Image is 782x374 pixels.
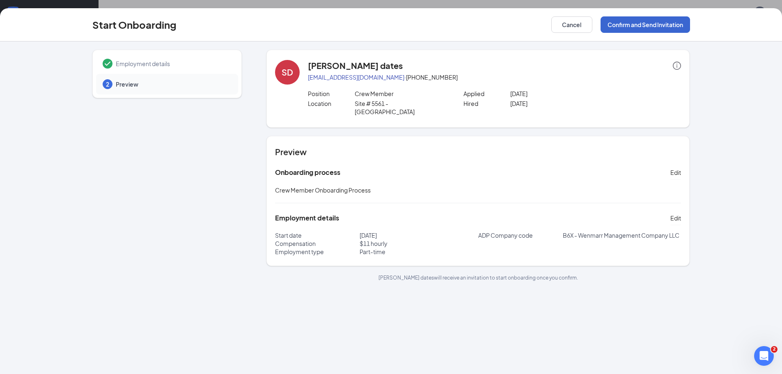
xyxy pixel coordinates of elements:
[360,239,478,248] p: $ 11 hourly
[463,89,510,98] p: Applied
[355,99,448,116] p: Site # 5561 - [GEOGRAPHIC_DATA]
[308,99,355,108] p: Location
[282,67,293,78] div: SD
[275,168,340,177] h5: Onboarding process
[601,16,690,33] button: Confirm and Send Invitation
[551,16,592,33] button: Cancel
[670,166,681,179] button: Edit
[308,73,681,81] p: · [PHONE_NUMBER]
[510,89,603,98] p: [DATE]
[673,62,681,70] span: info-circle
[266,274,690,281] p: [PERSON_NAME] dates will receive an invitation to start onboarding once you confirm.
[308,73,404,81] a: [EMAIL_ADDRESS][DOMAIN_NAME]
[563,231,681,239] p: B6X - Wenmarr Management Company LLC
[275,213,339,223] h5: Employment details
[771,346,777,353] span: 2
[754,346,774,366] iframe: Intercom live chat
[308,89,355,98] p: Position
[106,80,109,88] span: 2
[670,214,681,222] span: Edit
[360,248,478,256] p: Part-time
[275,248,360,256] p: Employment type
[275,146,681,158] h4: Preview
[308,60,403,71] h4: [PERSON_NAME] dates
[116,60,230,68] span: Employment details
[275,239,360,248] p: Compensation
[478,231,563,239] p: ADP Company code
[670,168,681,177] span: Edit
[103,59,112,69] svg: Checkmark
[275,231,360,239] p: Start date
[360,231,478,239] p: [DATE]
[670,211,681,225] button: Edit
[92,18,177,32] h3: Start Onboarding
[116,80,230,88] span: Preview
[510,99,603,108] p: [DATE]
[275,186,371,194] span: Crew Member Onboarding Process
[463,99,510,108] p: Hired
[355,89,448,98] p: Crew Member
